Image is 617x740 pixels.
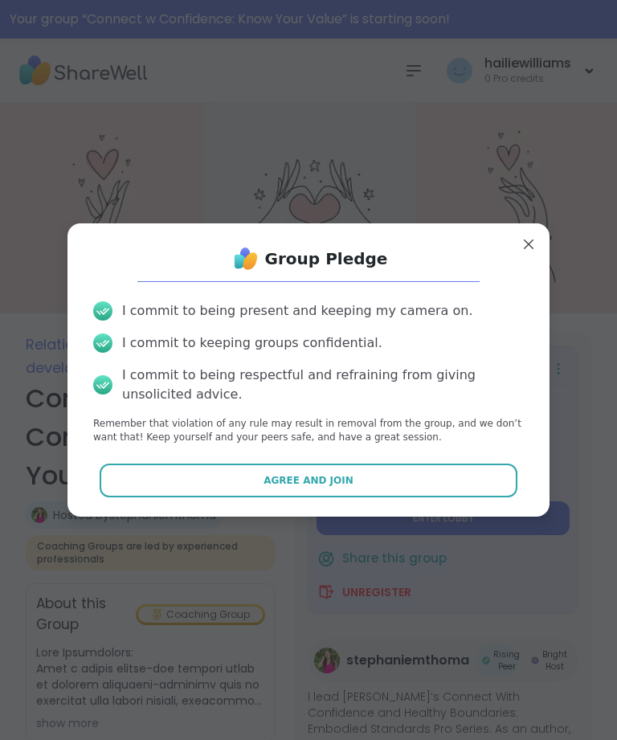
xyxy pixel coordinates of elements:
[230,243,262,275] img: ShareWell Logo
[100,464,518,497] button: Agree and Join
[93,417,524,444] p: Remember that violation of any rule may result in removal from the group, and we don’t want that!...
[122,333,382,353] div: I commit to keeping groups confidential.
[265,247,388,270] h1: Group Pledge
[264,473,353,488] span: Agree and Join
[122,301,472,321] div: I commit to being present and keeping my camera on.
[122,366,524,404] div: I commit to being respectful and refraining from giving unsolicited advice.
